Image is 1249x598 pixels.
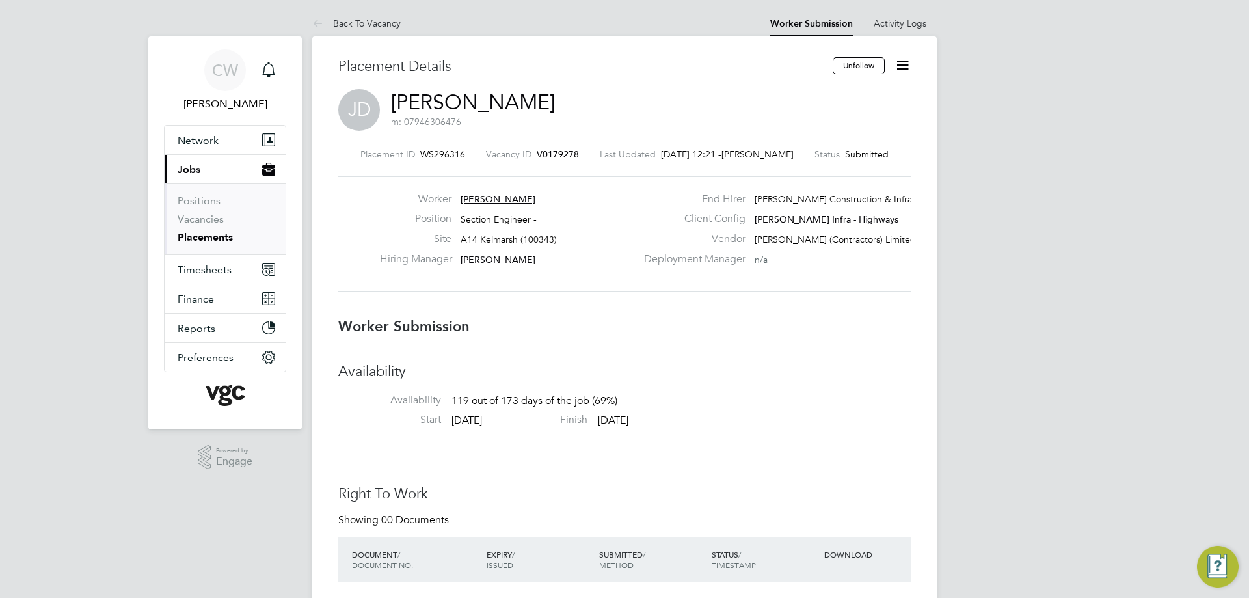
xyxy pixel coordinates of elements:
[391,116,461,128] span: m: 07946306476
[178,322,215,334] span: Reports
[814,148,840,160] label: Status
[198,445,253,470] a: Powered byEngage
[338,362,911,381] h3: Availability
[738,549,741,560] span: /
[381,513,449,526] span: 00 Documents
[312,18,401,29] a: Back To Vacancy
[598,414,628,427] span: [DATE]
[212,62,238,79] span: CW
[165,255,286,284] button: Timesheets
[461,213,537,225] span: Section Engineer -
[661,148,721,160] span: [DATE] 12:21 -
[599,560,634,570] span: METHOD
[821,543,911,566] div: DOWNLOAD
[712,560,756,570] span: TIMESTAMP
[352,560,413,570] span: DOCUMENT NO.
[461,254,535,265] span: [PERSON_NAME]
[596,543,708,577] div: SUBMITTED
[216,445,252,456] span: Powered by
[486,148,531,160] label: Vacancy ID
[165,155,286,183] button: Jobs
[451,394,617,407] span: 119 out of 173 days of the job (69%)
[338,394,441,407] label: Availability
[164,49,286,112] a: CW[PERSON_NAME]
[148,36,302,429] nav: Main navigation
[755,254,768,265] span: n/a
[165,183,286,254] div: Jobs
[380,252,451,266] label: Hiring Manager
[636,252,745,266] label: Deployment Manager
[755,193,928,205] span: [PERSON_NAME] Construction & Infrast…
[338,318,470,335] b: Worker Submission
[349,543,483,577] div: DOCUMENT
[178,351,234,364] span: Preferences
[397,549,400,560] span: /
[643,549,645,560] span: /
[380,232,451,246] label: Site
[420,148,465,160] span: WS296316
[178,163,200,176] span: Jobs
[636,193,745,206] label: End Hirer
[874,18,926,29] a: Activity Logs
[165,126,286,154] button: Network
[461,234,557,245] span: A14 Kelmarsh (100343)
[755,213,898,225] span: [PERSON_NAME] Infra - Highways
[165,314,286,342] button: Reports
[164,96,286,112] span: Chris Watson
[600,148,656,160] label: Last Updated
[206,385,245,406] img: vgcgroup-logo-retina.png
[178,231,233,243] a: Placements
[636,212,745,226] label: Client Config
[178,134,219,146] span: Network
[833,57,885,74] button: Unfollow
[380,193,451,206] label: Worker
[721,148,794,160] span: [PERSON_NAME]
[178,293,214,305] span: Finance
[338,89,380,131] span: JD
[165,284,286,313] button: Finance
[216,456,252,467] span: Engage
[165,343,286,372] button: Preferences
[537,148,579,160] span: V0179278
[770,18,853,29] a: Worker Submission
[845,148,889,160] span: Submitted
[487,560,513,570] span: ISSUED
[512,549,515,560] span: /
[485,413,587,427] label: Finish
[755,234,916,245] span: [PERSON_NAME] (Contractors) Limited
[338,413,441,427] label: Start
[360,148,415,160] label: Placement ID
[461,193,535,205] span: [PERSON_NAME]
[178,195,221,207] a: Positions
[178,264,232,276] span: Timesheets
[178,213,224,225] a: Vacancies
[451,414,482,427] span: [DATE]
[636,232,745,246] label: Vendor
[1197,546,1239,588] button: Engage Resource Center
[338,57,823,76] h3: Placement Details
[164,385,286,406] a: Go to home page
[338,513,451,527] div: Showing
[391,90,555,115] a: [PERSON_NAME]
[380,212,451,226] label: Position
[708,543,821,577] div: STATUS
[483,543,596,577] div: EXPIRY
[338,485,911,504] h3: Right To Work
